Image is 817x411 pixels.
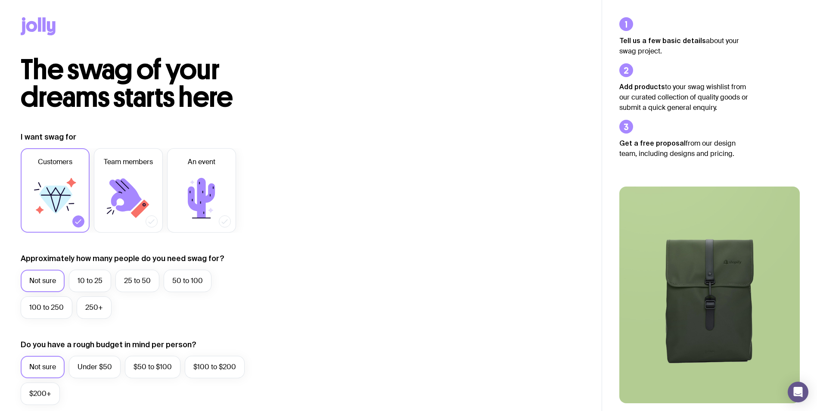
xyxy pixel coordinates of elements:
[21,356,65,378] label: Not sure
[619,81,749,113] p: to your swag wishlist from our curated collection of quality goods or submit a quick general enqu...
[619,35,749,56] p: about your swag project.
[77,296,112,319] label: 250+
[185,356,245,378] label: $100 to $200
[115,270,159,292] label: 25 to 50
[21,339,196,350] label: Do you have a rough budget in mind per person?
[125,356,180,378] label: $50 to $100
[788,382,808,402] div: Open Intercom Messenger
[619,139,686,147] strong: Get a free proposal
[21,383,60,405] label: $200+
[188,157,215,167] span: An event
[619,138,749,159] p: from our design team, including designs and pricing.
[38,157,72,167] span: Customers
[21,253,224,264] label: Approximately how many people do you need swag for?
[21,270,65,292] label: Not sure
[619,37,706,44] strong: Tell us a few basic details
[164,270,211,292] label: 50 to 100
[21,53,233,114] span: The swag of your dreams starts here
[69,356,121,378] label: Under $50
[21,296,72,319] label: 100 to 250
[21,132,76,142] label: I want swag for
[69,270,111,292] label: 10 to 25
[619,83,665,90] strong: Add products
[104,157,153,167] span: Team members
